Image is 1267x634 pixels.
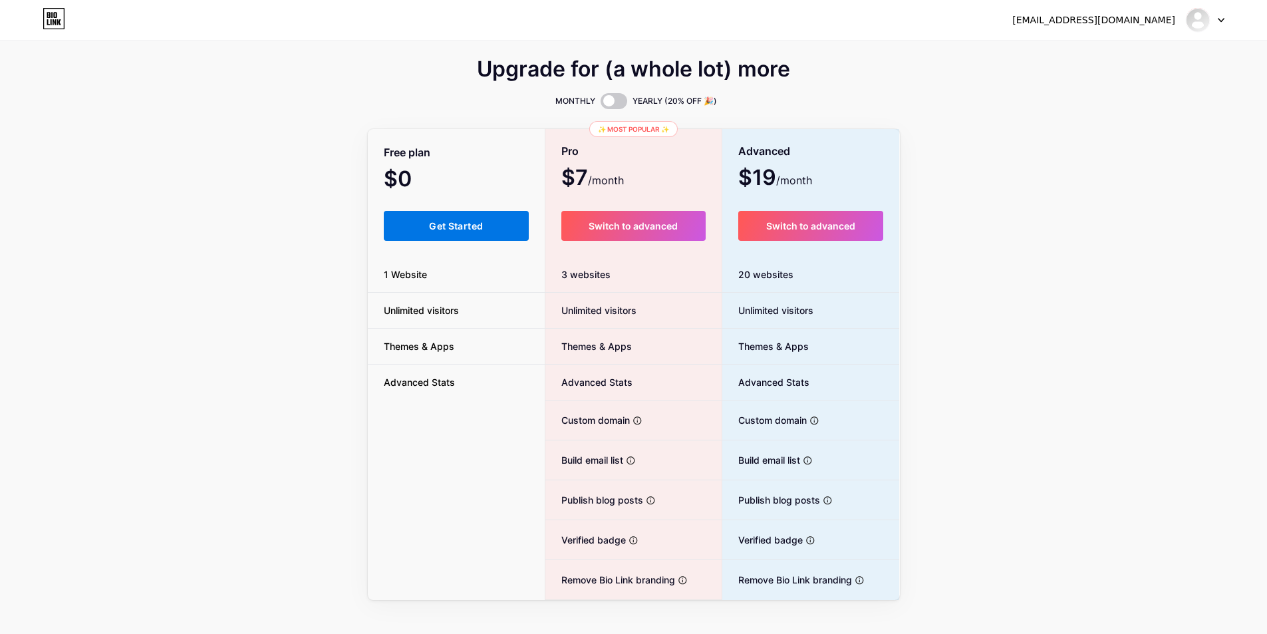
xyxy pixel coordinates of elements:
[384,211,529,241] button: Get Started
[738,140,790,163] span: Advanced
[561,140,579,163] span: Pro
[545,339,632,353] span: Themes & Apps
[722,257,900,293] div: 20 websites
[722,375,809,389] span: Advanced Stats
[368,267,443,281] span: 1 Website
[545,303,636,317] span: Unlimited visitors
[722,533,803,547] span: Verified badge
[589,121,678,137] div: ✨ Most popular ✨
[722,493,820,507] span: Publish blog posts
[766,220,855,232] span: Switch to advanced
[738,170,812,188] span: $19
[589,220,678,232] span: Switch to advanced
[384,141,430,164] span: Free plan
[545,533,626,547] span: Verified badge
[545,493,643,507] span: Publish blog posts
[545,257,722,293] div: 3 websites
[477,61,790,77] span: Upgrade for (a whole lot) more
[429,220,483,232] span: Get Started
[368,303,475,317] span: Unlimited visitors
[368,375,471,389] span: Advanced Stats
[722,573,852,587] span: Remove Bio Link branding
[633,94,717,108] span: YEARLY (20% OFF 🎉)
[776,172,812,188] span: /month
[722,339,809,353] span: Themes & Apps
[722,303,813,317] span: Unlimited visitors
[1185,7,1210,33] img: kursadabbak
[561,170,624,188] span: $7
[545,413,630,427] span: Custom domain
[738,211,884,241] button: Switch to advanced
[588,172,624,188] span: /month
[384,171,448,190] span: $0
[722,453,800,467] span: Build email list
[545,453,623,467] span: Build email list
[1012,13,1175,27] div: [EMAIL_ADDRESS][DOMAIN_NAME]
[555,94,595,108] span: MONTHLY
[545,375,633,389] span: Advanced Stats
[545,573,675,587] span: Remove Bio Link branding
[368,339,470,353] span: Themes & Apps
[722,413,807,427] span: Custom domain
[561,211,706,241] button: Switch to advanced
